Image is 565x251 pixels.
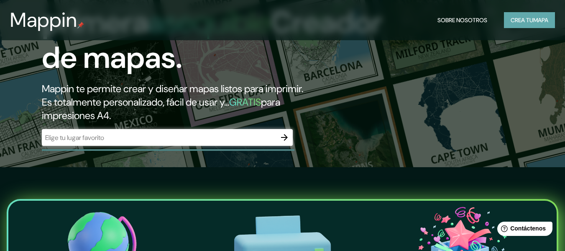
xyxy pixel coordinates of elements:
font: para impresiones A4. [42,96,280,122]
font: Es totalmente personalizado, fácil de usar y... [42,96,229,109]
font: GRATIS [229,96,261,109]
font: mapa [533,16,548,24]
font: Mappin [10,7,77,33]
button: Crea tumapa [504,12,555,28]
font: Crea tu [511,16,533,24]
font: Mappin te permite crear y diseñar mapas listos para imprimir. [42,82,303,95]
input: Elige tu lugar favorito [42,133,276,142]
img: pin de mapeo [77,22,84,28]
button: Sobre nosotros [434,12,491,28]
font: Sobre nosotros [437,16,487,24]
iframe: Lanzador de widgets de ayuda [491,218,556,242]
